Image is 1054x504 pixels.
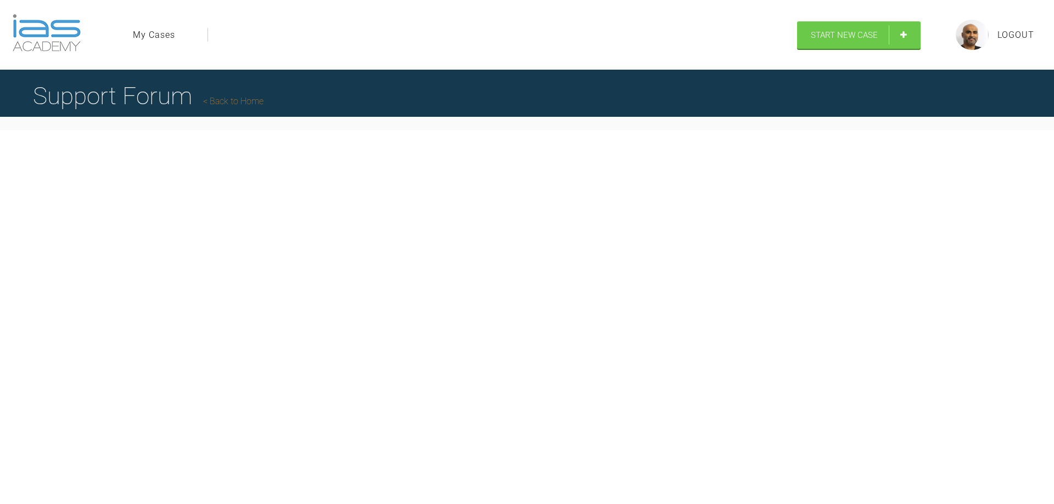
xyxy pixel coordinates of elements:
[203,96,263,106] a: Back to Home
[13,14,81,52] img: logo-light.3e3ef733.png
[133,28,175,42] a: My Cases
[956,20,989,50] img: profile.png
[797,21,921,49] a: Start New Case
[811,30,878,40] span: Start New Case
[33,77,263,115] h1: Support Forum
[997,28,1034,42] a: Logout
